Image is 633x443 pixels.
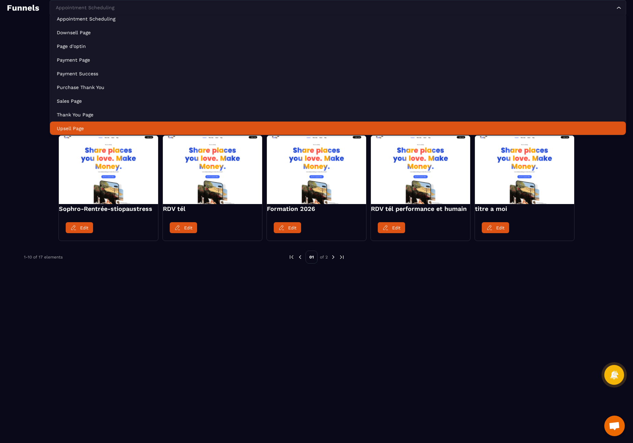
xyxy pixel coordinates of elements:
[288,225,296,230] span: Edit
[57,125,619,132] p: Upsell Page
[475,204,574,214] h4: titre a moi
[66,222,93,233] a: Edit
[57,29,619,36] p: Downsell Page
[24,255,63,260] p: 1-10 of 17 elements
[163,136,262,204] img: image
[475,136,574,204] img: image
[297,254,303,260] img: prev
[306,251,318,264] p: 01
[320,254,328,260] p: of 2
[57,43,619,50] p: Page d'optin
[59,136,158,204] img: image
[267,204,366,214] h4: Formation 2026
[339,254,345,260] img: next
[274,222,301,233] a: Edit
[57,111,619,118] p: Thank You Page
[54,4,615,12] input: Search for option
[378,222,405,233] a: Edit
[57,15,619,22] p: Appointment Scheduling
[7,1,39,15] h2: Funnels
[80,225,88,230] span: Edit
[57,56,619,63] p: Payment Page
[57,98,619,104] p: Sales Page
[288,254,295,260] img: prev
[59,204,158,214] h4: Sophro-Rentrée-stiopaustress
[496,225,504,230] span: Edit
[184,225,192,230] span: Edit
[330,254,336,260] img: next
[392,225,400,230] span: Edit
[371,136,470,204] img: image
[163,204,262,214] h4: RDV tél
[371,204,470,214] h4: RDV tél performance et humain
[267,136,366,204] img: image
[170,222,197,233] a: Edit
[57,84,619,91] p: Purchase Thank You
[57,70,619,77] p: Payment Success
[482,222,509,233] a: Edit
[604,416,625,436] div: Open chat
